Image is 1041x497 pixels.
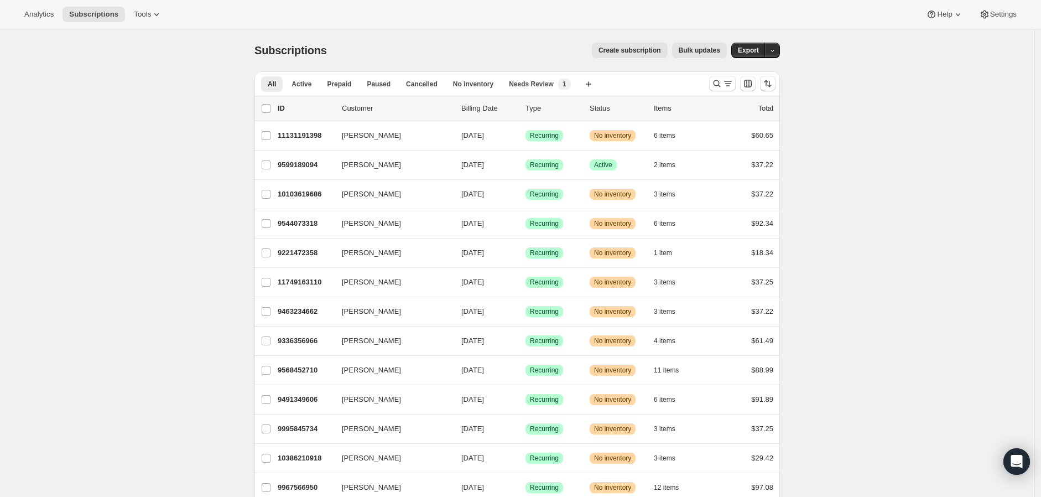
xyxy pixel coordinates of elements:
[335,449,446,467] button: [PERSON_NAME]
[278,216,773,231] div: 9544073318[PERSON_NAME][DATE]SuccessRecurringWarningNo inventory6 items$92.34
[461,219,484,227] span: [DATE]
[751,366,773,374] span: $88.99
[594,278,631,287] span: No inventory
[342,482,401,493] span: [PERSON_NAME]
[268,80,276,89] span: All
[740,76,756,91] button: Customize table column order and visibility
[654,366,679,375] span: 11 items
[278,333,773,349] div: 9336356966[PERSON_NAME][DATE]SuccessRecurringWarningNo inventory4 items$61.49
[342,189,401,200] span: [PERSON_NAME]
[278,482,333,493] p: 9967566950
[278,277,333,288] p: 11749163110
[563,80,566,89] span: 1
[406,80,438,89] span: Cancelled
[751,307,773,315] span: $37.22
[342,130,401,141] span: [PERSON_NAME]
[654,157,688,173] button: 2 items
[654,451,688,466] button: 3 items
[278,130,333,141] p: 11131191398
[335,215,446,232] button: [PERSON_NAME]
[530,336,559,345] span: Recurring
[461,278,484,286] span: [DATE]
[342,335,401,346] span: [PERSON_NAME]
[278,187,773,202] div: 10103619686[PERSON_NAME][DATE]SuccessRecurringWarningNo inventory3 items$37.22
[530,307,559,316] span: Recurring
[278,392,773,407] div: 9491349606[PERSON_NAME][DATE]SuccessRecurringWarningNo inventory6 items$91.89
[453,80,493,89] span: No inventory
[69,10,118,19] span: Subscriptions
[654,187,688,202] button: 3 items
[672,43,727,58] button: Bulk updates
[461,190,484,198] span: [DATE]
[594,190,631,199] span: No inventory
[594,219,631,228] span: No inventory
[278,421,773,437] div: 9995845734[PERSON_NAME][DATE]SuccessRecurringWarningNo inventory3 items$37.25
[751,395,773,403] span: $91.89
[335,479,446,496] button: [PERSON_NAME]
[461,249,484,257] span: [DATE]
[342,247,401,258] span: [PERSON_NAME]
[530,483,559,492] span: Recurring
[63,7,125,22] button: Subscriptions
[18,7,60,22] button: Analytics
[530,278,559,287] span: Recurring
[751,249,773,257] span: $18.34
[654,249,672,257] span: 1 item
[598,46,661,55] span: Create subscription
[654,395,675,404] span: 6 items
[654,161,675,169] span: 2 items
[654,424,675,433] span: 3 items
[594,249,631,257] span: No inventory
[654,454,675,463] span: 3 items
[751,278,773,286] span: $37.25
[654,216,688,231] button: 6 items
[594,366,631,375] span: No inventory
[461,424,484,433] span: [DATE]
[335,156,446,174] button: [PERSON_NAME]
[590,103,645,114] p: Status
[751,161,773,169] span: $37.22
[972,7,1023,22] button: Settings
[461,131,484,139] span: [DATE]
[594,395,631,404] span: No inventory
[461,395,484,403] span: [DATE]
[751,219,773,227] span: $92.34
[278,363,773,378] div: 9568452710[PERSON_NAME][DATE]SuccessRecurringWarningNo inventory11 items$88.99
[654,421,688,437] button: 3 items
[937,10,952,19] span: Help
[342,218,401,229] span: [PERSON_NAME]
[292,80,311,89] span: Active
[594,336,631,345] span: No inventory
[751,424,773,433] span: $37.25
[278,453,333,464] p: 10386210918
[342,159,401,170] span: [PERSON_NAME]
[278,218,333,229] p: 9544073318
[509,80,554,89] span: Needs Review
[342,277,401,288] span: [PERSON_NAME]
[367,80,391,89] span: Paused
[342,394,401,405] span: [PERSON_NAME]
[335,244,446,262] button: [PERSON_NAME]
[594,454,631,463] span: No inventory
[278,159,333,170] p: 9599189094
[654,128,688,143] button: 6 items
[580,76,597,92] button: Create new view
[278,365,333,376] p: 9568452710
[751,190,773,198] span: $37.22
[461,307,484,315] span: [DATE]
[278,335,333,346] p: 9336356966
[278,451,773,466] div: 10386210918[PERSON_NAME][DATE]SuccessRecurringWarningNo inventory3 items$29.42
[461,366,484,374] span: [DATE]
[654,103,709,114] div: Items
[760,76,775,91] button: Sort the results
[335,303,446,320] button: [PERSON_NAME]
[461,483,484,491] span: [DATE]
[342,103,452,114] p: Customer
[278,306,333,317] p: 9463234662
[461,454,484,462] span: [DATE]
[654,219,675,228] span: 6 items
[654,304,688,319] button: 3 items
[530,190,559,199] span: Recurring
[335,185,446,203] button: [PERSON_NAME]
[278,275,773,290] div: 11749163110[PERSON_NAME][DATE]SuccessRecurringWarningNo inventory3 items$37.25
